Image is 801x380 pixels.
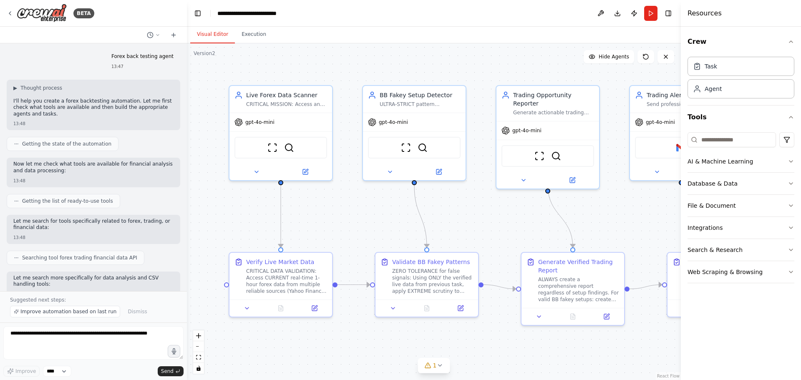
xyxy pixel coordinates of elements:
[496,85,600,189] div: Trading Opportunity ReporterGenerate actionable trading alerts and setup reports for identified [...
[362,85,466,181] div: BB Fakey Setup DetectorULTRA-STRICT pattern validation: Apply forensic-level scrutiny to BB fakey...
[168,345,180,357] button: Click to speak your automation idea
[193,352,204,363] button: fit view
[688,173,794,194] button: Database & Data
[646,119,675,126] span: gpt-4o-mini
[73,8,94,18] div: BETA
[647,91,728,99] div: Trading Alert Email Notifier
[688,261,794,283] button: Web Scraping & Browsing
[705,62,717,70] div: Task
[229,85,333,181] div: Live Forex Data ScannerCRITICAL MISSION: Access and cross-validate CURRENT real-time 1-hour forex...
[246,258,314,266] div: Verify Live Market Data
[13,234,174,241] div: 13:48
[193,341,204,352] button: zoom out
[544,185,577,247] g: Edge from f606c985-c3c5-48ca-b6ff-89114b7d1768 to feb742ac-b66c-4ee0-ae43-36536b80dbea
[409,303,445,313] button: No output available
[193,330,204,341] button: zoom in
[22,198,113,204] span: Getting the list of ready-to-use tools
[128,308,147,315] span: Dismiss
[410,185,431,247] g: Edge from 404a13af-6f77-4005-95c2-534299ce97e2 to b64d5696-11fe-4667-8af1-2cec2da80611
[379,119,408,126] span: gpt-4o-mini
[688,239,794,261] button: Search & Research
[392,268,473,294] div: ZERO TOLERANCE for false signals: Using ONLY the verified live data from previous task, apply EXT...
[512,127,542,134] span: gpt-4o-mini
[246,101,327,108] div: CRITICAL MISSION: Access and cross-validate CURRENT real-time 1-hour forex data from 3+ reliable ...
[418,143,428,153] img: SerplyWebSearchTool
[688,179,738,188] div: Database & Data
[513,109,594,116] div: Generate actionable trading alerts and setup reports for identified [PERSON_NAME] Bands opportuni...
[10,297,177,303] p: Suggested next steps:
[111,53,174,60] p: Forex back testing agent
[688,195,794,216] button: File & Document
[13,161,174,174] p: Now let me check what tools are available for financial analysis and data processing:
[630,281,662,293] g: Edge from feb742ac-b66c-4ee0-ae43-36536b80dbea to 7135d6df-768e-4f09-879b-891bda4c7605
[20,85,62,91] span: Thought process
[13,121,174,127] div: 13:48
[415,167,462,177] button: Open in side panel
[246,268,327,294] div: CRITICAL DATA VALIDATION: Access CURRENT real-time 1-hour forex data from multiple reliable sourc...
[647,101,728,108] div: Send professional email notifications when valid BB fakey setups are identified, providing trader...
[484,281,516,293] g: Edge from b64d5696-11fe-4667-8af1-2cec2da80611 to feb742ac-b66c-4ee0-ae43-36536b80dbea
[10,306,120,317] button: Improve automation based on last run
[688,8,722,18] h4: Resources
[194,50,215,57] div: Version 2
[688,30,794,53] button: Crew
[521,252,625,326] div: Generate Verified Trading ReportALWAYS create a comprehensive report regardless of setup findings...
[158,366,184,376] button: Send
[282,167,329,177] button: Open in side panel
[284,143,294,153] img: SerplyWebSearchTool
[267,143,277,153] img: ScrapeWebsiteTool
[688,217,794,239] button: Integrations
[15,368,36,375] span: Improve
[375,252,479,317] div: Validate BB Fakey PatternsZERO TOLERANCE for false signals: Using ONLY the verified live data fro...
[629,85,733,181] div: Trading Alert Email NotifierSend professional email notifications when valid BB fakey setups are ...
[592,312,621,322] button: Open in side panel
[555,312,591,322] button: No output available
[300,303,329,313] button: Open in side panel
[688,151,794,172] button: AI & Machine Learning
[705,85,722,93] div: Agent
[662,8,674,19] button: Hide right sidebar
[246,91,327,99] div: Live Forex Data Scanner
[688,53,794,105] div: Crew
[13,98,174,118] p: I'll help you create a forex backtesting automation. Let me first check what tools are available ...
[513,91,594,108] div: Trading Opportunity Reporter
[13,85,17,91] span: ▶
[217,9,277,18] nav: breadcrumb
[688,246,743,254] div: Search & Research
[13,275,174,288] p: Let me search more specifically for data analysis and CSV handling tools:
[549,175,596,185] button: Open in side panel
[245,119,275,126] span: gpt-4o-mini
[677,185,723,247] g: Edge from 7ab86cf1-4cbd-48a2-8fe9-3a397da52d54 to 7135d6df-768e-4f09-879b-891bda4c7605
[193,363,204,374] button: toggle interactivity
[167,30,180,40] button: Start a new chat
[688,106,794,129] button: Tools
[538,276,619,303] div: ALWAYS create a comprehensive report regardless of setup findings. For valid BB fakey setups: cre...
[13,85,62,91] button: ▶Thought process
[338,281,370,289] g: Edge from 7b62658e-ffaa-4889-8947-9dcd08b36ac5 to b64d5696-11fe-4667-8af1-2cec2da80611
[688,129,794,290] div: Tools
[144,30,164,40] button: Switch to previous chat
[551,151,561,161] img: SerplyWebSearchTool
[688,201,736,210] div: File & Document
[584,50,634,63] button: Hide Agents
[401,143,411,153] img: ScrapeWebsiteTool
[13,218,174,231] p: Let me search for tools specifically related to forex, trading, or financial data:
[20,308,116,315] span: Improve automation based on last run
[277,185,285,247] g: Edge from 3e67df33-9dea-4a3c-9071-08f42a013541 to 7b62658e-ffaa-4889-8947-9dcd08b36ac5
[3,366,40,377] button: Improve
[657,374,680,378] a: React Flow attribution
[676,143,686,153] img: Gmail
[534,151,544,161] img: ScrapeWebsiteTool
[161,368,174,375] span: Send
[688,268,763,276] div: Web Scraping & Browsing
[446,303,475,313] button: Open in side panel
[599,53,629,60] span: Hide Agents
[22,141,111,147] span: Getting the state of the automation
[111,63,174,70] div: 13:47
[688,224,723,232] div: Integrations
[17,4,67,23] img: Logo
[433,361,437,370] span: 1
[190,26,235,43] button: Visual Editor
[538,258,619,274] div: Generate Verified Trading Report
[193,330,204,374] div: React Flow controls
